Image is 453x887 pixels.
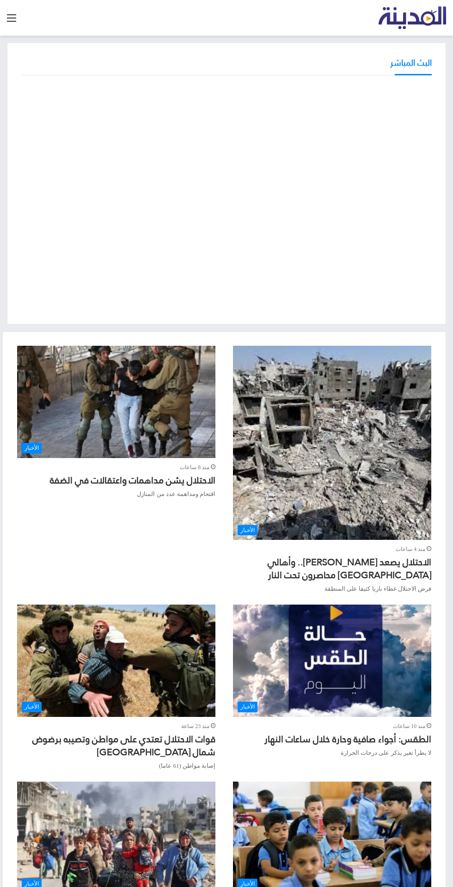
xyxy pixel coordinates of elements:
[396,544,431,554] span: منذ 4 ساعات
[180,463,215,472] span: منذ 8 ساعات
[264,730,431,748] a: الطقس: أجواء صافية وحارة خلال ساعات النهار
[390,57,432,68] h3: البث المباشر
[233,748,432,758] p: لا يطرأ تغير يذكر على درجات الحرارة
[22,443,42,453] span: الأخبار
[268,553,431,584] a: الاحتلال يصعد [PERSON_NAME].. وأهالي [GEOGRAPHIC_DATA] محاصرون تحت النار
[17,346,216,458] a: الاحتلال يشن مداهمات واعتقالات في الضفة
[233,346,432,540] a: الاحتلال يصعد عدوانه.. وأهالي غزة محاصرون تحت النار
[238,525,257,535] span: الأخبار
[17,605,216,716] a: قوات الاحتلال تعتدي على مواطن وتصيبه برضوض شمال نابلس
[17,761,216,771] p: إصابة مواطن (61 عاما)
[393,722,431,731] span: منذ 10 ساعات
[181,722,215,731] span: منذ 23 ساعة
[32,730,215,761] a: قوات الاحتلال تعتدي على مواطن وتصيبه برضوض شمال [GEOGRAPHIC_DATA]
[233,346,432,540] img: صورة الاحتلال يصعد عدوانه.. وأهالي غزة محاصرون تحت النار
[233,584,432,593] p: فرض الاحتلال غطاء ناريا كثيفا على المنطقة
[379,6,447,29] img: تلفزيون المدينة
[22,702,42,712] span: الأخبار
[233,605,432,716] a: الطقس: أجواء صافية وحارة خلال ساعات النهار
[17,346,216,458] img: صورة الاحتلال يشن مداهمات واعتقالات في الضفة
[233,605,432,716] img: صورة الطقس: أجواء صافية وحارة خلال ساعات النهار
[17,605,216,716] img: صورة قوات الاحتلال تعتدي على مواطن وتصيبه برضوض شمال نابلس
[50,471,215,489] a: الاحتلال يشن مداهمات واعتقالات في الضفة
[238,702,257,712] span: الأخبار
[17,489,216,499] p: اقتحام ومداهمة عدد من المنازل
